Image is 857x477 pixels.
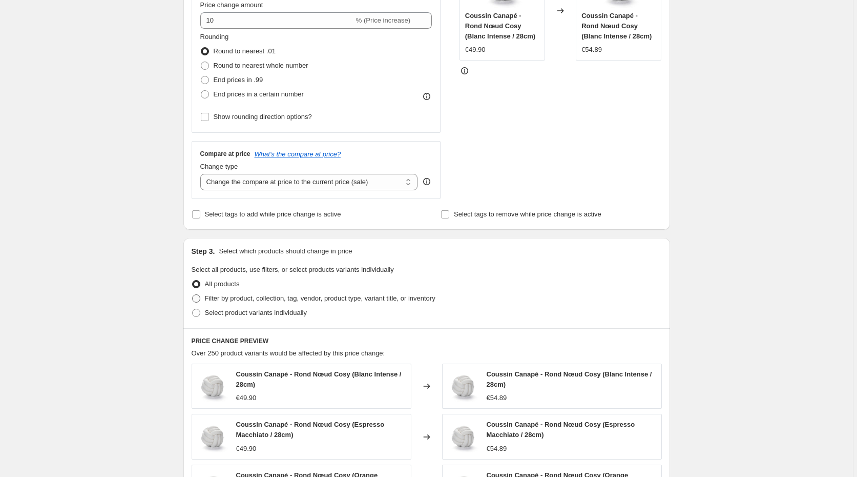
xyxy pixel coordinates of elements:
span: Select tags to add while price change is active [205,210,341,218]
span: Show rounding direction options? [214,113,312,121]
span: End prices in a certain number [214,90,304,98]
span: Rounding [200,33,229,41]
span: Coussin Canapé - Rond Nœud Cosy (Blanc Intense / 28cm) [487,370,652,388]
span: Coussin Canapé - Rond Nœud Cosy (Blanc Intense / 28cm) [236,370,402,388]
span: Filter by product, collection, tag, vendor, product type, variant title, or inventory [205,294,435,302]
div: €54.89 [487,444,507,454]
span: Round to nearest whole number [214,62,308,69]
span: Select product variants individually [205,309,307,316]
span: End prices in .99 [214,76,263,84]
h3: Compare at price [200,150,250,158]
input: -15 [200,12,354,29]
span: Change type [200,163,238,170]
span: % (Price increase) [356,16,410,24]
div: €49.90 [465,45,486,55]
div: €49.90 [236,444,257,454]
span: Coussin Canapé - Rond Nœud Cosy (Espresso Macchiato / 28cm) [236,421,385,439]
span: Price change amount [200,1,263,9]
h6: PRICE CHANGE PREVIEW [192,337,662,345]
img: S906044ee41ec4271992c951b5e6d91d1G_80x.webp [197,371,228,402]
h2: Step 3. [192,246,215,256]
img: S906044ee41ec4271992c951b5e6d91d1G_80x.webp [197,422,228,452]
div: €54.89 [487,393,507,403]
span: Coussin Canapé - Rond Nœud Cosy (Blanc Intense / 28cm) [581,12,652,40]
p: Select which products should change in price [219,246,352,256]
span: Select all products, use filters, or select products variants individually [192,266,394,273]
div: €54.89 [581,45,602,55]
div: €49.90 [236,393,257,403]
img: S906044ee41ec4271992c951b5e6d91d1G_80x.webp [448,371,478,402]
span: All products [205,280,240,288]
span: Select tags to remove while price change is active [454,210,601,218]
span: Round to nearest .01 [214,47,276,55]
button: What's the compare at price? [255,150,341,158]
span: Coussin Canapé - Rond Nœud Cosy (Espresso Macchiato / 28cm) [487,421,635,439]
span: Coussin Canapé - Rond Nœud Cosy (Blanc Intense / 28cm) [465,12,535,40]
div: help [422,176,432,187]
span: Over 250 product variants would be affected by this price change: [192,349,385,357]
img: S906044ee41ec4271992c951b5e6d91d1G_80x.webp [448,422,478,452]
